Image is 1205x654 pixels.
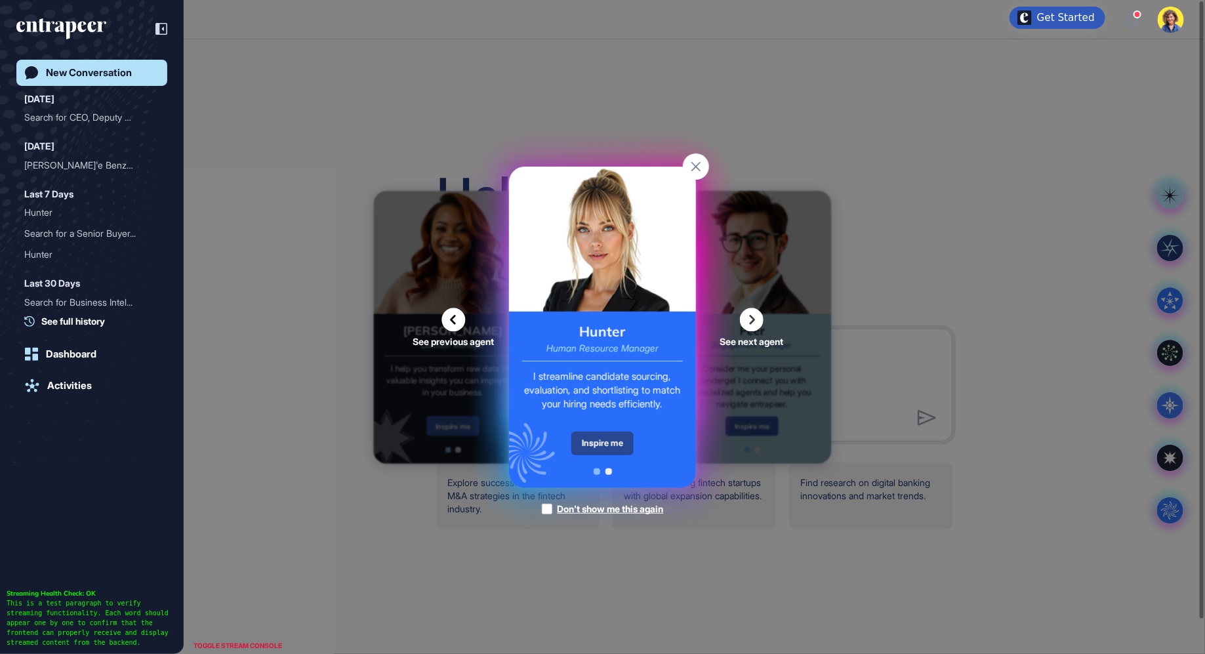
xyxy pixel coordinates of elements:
div: Human Resource Manager [546,344,659,353]
div: [PERSON_NAME]'e Benzer [PERSON_NAME]... [24,155,149,176]
div: [DATE] [24,91,54,107]
img: user-avatar [1158,7,1184,33]
div: Inspire me [571,432,634,455]
div: entrapeer-logo [16,18,106,39]
a: Dashboard [16,341,167,367]
div: TOGGLE STREAM CONSOLE [190,638,285,654]
div: Don't show me this again [558,502,664,516]
div: Open Get Started checklist [1010,7,1105,29]
div: [DATE] [24,138,54,154]
div: Last 30 Days [24,276,80,291]
span: See full history [41,314,105,328]
div: New Conversation [46,67,132,79]
div: Search for Business Intel... [24,292,149,313]
span: See previous agent [413,337,494,346]
div: Halim Memiş'e Benzer Adaylar [24,155,159,176]
div: Last 7 Days [24,186,73,202]
div: Search for a Senior Buyer... [24,223,149,244]
div: Activities [47,380,92,392]
a: See full history [24,314,167,328]
div: Hunter [580,325,626,338]
div: I streamline candidate sourcing, evaluation, and shortlisting to match your hiring needs efficien... [522,369,683,411]
div: Search for Business Intelligence Manager Candidates in Turkey with Power BI Experience from Niels... [24,292,159,313]
span: See next agent [720,337,784,346]
img: hunter-card.png [509,167,696,312]
div: Search for a Senior Buyer with 5 Years Experience in Istanbul [24,223,159,244]
img: launcher-image-alternative-text [1017,10,1032,25]
div: Get Started [1037,11,1095,24]
div: Search for CEO, Deputy CE... [24,107,149,128]
a: Activities [16,373,167,399]
a: New Conversation [16,60,167,86]
div: Dashboard [46,348,96,360]
div: Hunter [24,244,159,265]
div: Hunter [24,202,149,223]
div: Search for CEO, Deputy CEO, or CSO Candidates in Fintech with Global Vision and M&A Experience in... [24,107,159,128]
div: Hunter [24,244,149,265]
div: Hunter [24,202,159,223]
